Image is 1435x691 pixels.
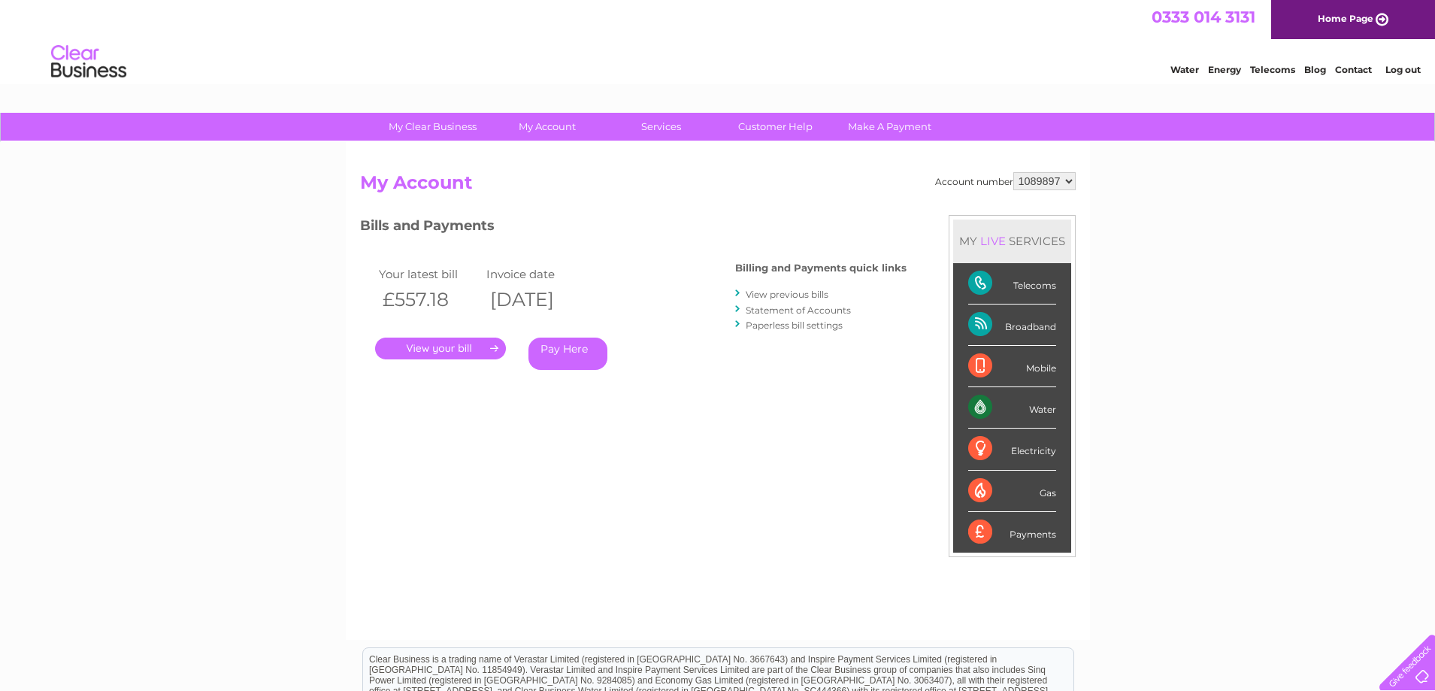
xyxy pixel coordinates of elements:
[528,338,607,370] a: Pay Here
[746,305,851,316] a: Statement of Accounts
[1170,64,1199,75] a: Water
[968,512,1056,553] div: Payments
[1152,8,1255,26] a: 0333 014 3131
[935,172,1076,190] div: Account number
[1304,64,1326,75] a: Blog
[375,264,483,284] td: Your latest bill
[50,39,127,85] img: logo.png
[713,113,837,141] a: Customer Help
[485,113,609,141] a: My Account
[968,429,1056,470] div: Electricity
[746,289,828,300] a: View previous bills
[1208,64,1241,75] a: Energy
[483,284,591,315] th: [DATE]
[968,305,1056,346] div: Broadband
[375,338,506,359] a: .
[1335,64,1372,75] a: Contact
[375,284,483,315] th: £557.18
[746,320,843,331] a: Paperless bill settings
[360,215,907,241] h3: Bills and Payments
[968,471,1056,512] div: Gas
[735,262,907,274] h4: Billing and Payments quick links
[360,172,1076,201] h2: My Account
[828,113,952,141] a: Make A Payment
[953,220,1071,262] div: MY SERVICES
[968,263,1056,305] div: Telecoms
[977,234,1009,248] div: LIVE
[968,346,1056,387] div: Mobile
[1385,64,1421,75] a: Log out
[1250,64,1295,75] a: Telecoms
[363,8,1073,73] div: Clear Business is a trading name of Verastar Limited (registered in [GEOGRAPHIC_DATA] No. 3667643...
[968,387,1056,429] div: Water
[371,113,495,141] a: My Clear Business
[599,113,723,141] a: Services
[483,264,591,284] td: Invoice date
